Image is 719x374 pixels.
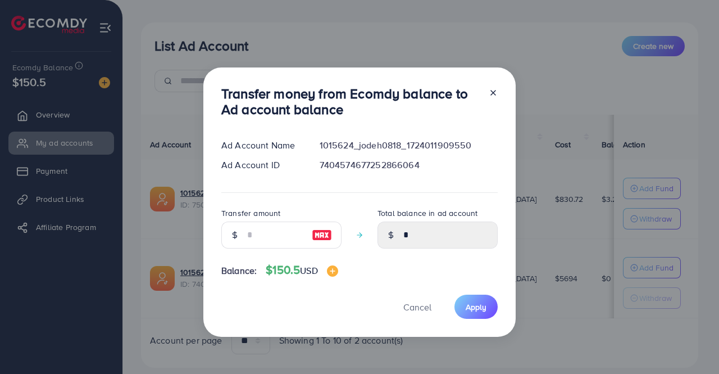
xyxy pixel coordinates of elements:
[221,85,480,118] h3: Transfer money from Ecomdy balance to Ad account balance
[311,159,507,172] div: 7404574677252866064
[671,323,711,366] iframe: Chat
[312,228,332,242] img: image
[212,139,311,152] div: Ad Account Name
[389,295,445,319] button: Cancel
[466,301,486,313] span: Apply
[221,264,257,277] span: Balance:
[311,139,507,152] div: 1015624_jodeh0818_1724011909550
[300,264,317,277] span: USD
[377,208,477,219] label: Total balance in ad account
[221,208,280,219] label: Transfer amount
[327,265,338,277] img: image
[454,295,498,319] button: Apply
[403,301,431,313] span: Cancel
[266,263,338,277] h4: $150.5
[212,159,311,172] div: Ad Account ID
